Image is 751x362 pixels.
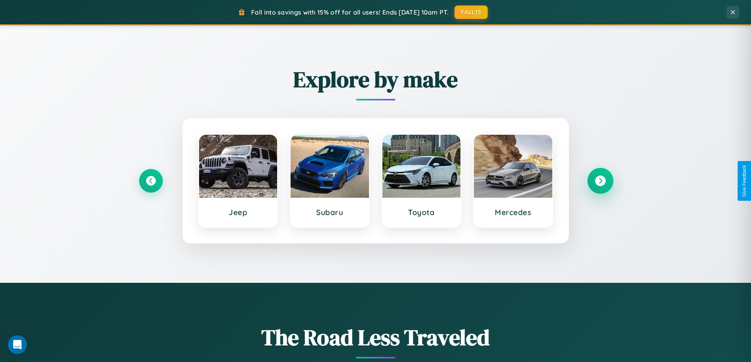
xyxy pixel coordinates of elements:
[298,208,361,217] h3: Subaru
[251,8,449,16] span: Fall into savings with 15% off for all users! Ends [DATE] 10am PT.
[8,335,27,354] div: Open Intercom Messenger
[207,208,270,217] h3: Jeep
[455,6,488,19] button: FALL15
[742,165,747,197] div: Give Feedback
[390,208,453,217] h3: Toyota
[139,322,612,353] h1: The Road Less Traveled
[139,64,612,95] h2: Explore by make
[482,208,544,217] h3: Mercedes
